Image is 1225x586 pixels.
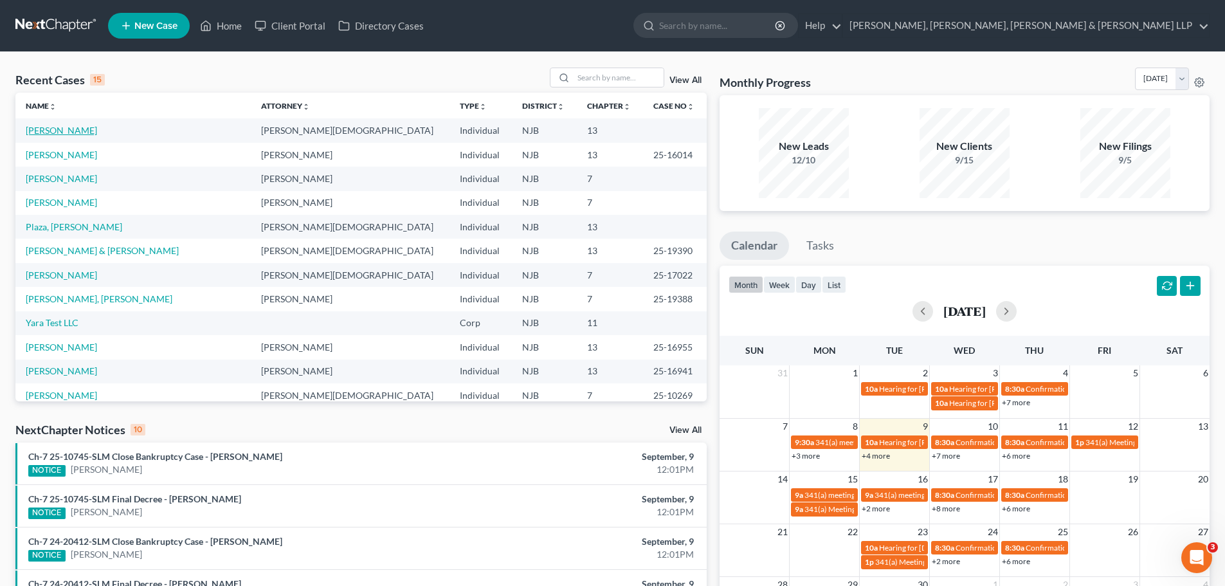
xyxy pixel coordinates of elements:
[846,524,859,540] span: 22
[302,103,310,111] i: unfold_more
[1062,365,1069,381] span: 4
[194,14,248,37] a: Home
[935,384,948,394] span: 10a
[643,335,707,359] td: 25-16955
[28,550,66,562] div: NOTICE
[865,490,873,500] span: 9a
[781,419,789,434] span: 7
[577,118,643,142] td: 13
[512,287,577,311] td: NJB
[1127,524,1139,540] span: 26
[862,451,890,461] a: +4 more
[1197,472,1210,487] span: 20
[1002,556,1030,566] a: +6 more
[449,143,512,167] td: Individual
[28,493,241,504] a: Ch-7 25-10745-SLM Final Decree - [PERSON_NAME]
[71,463,142,476] a: [PERSON_NAME]
[28,465,66,477] div: NOTICE
[643,360,707,383] td: 25-16941
[745,345,764,356] span: Sun
[512,335,577,359] td: NJB
[875,557,1000,567] span: 341(a) Meeting for [PERSON_NAME]
[251,287,449,311] td: [PERSON_NAME]
[1132,365,1139,381] span: 5
[26,317,78,328] a: Yara Test LLC
[251,118,449,142] td: [PERSON_NAME][DEMOGRAPHIC_DATA]
[935,543,954,553] span: 8:30a
[449,287,512,311] td: Individual
[986,419,999,434] span: 10
[720,232,789,260] a: Calendar
[251,167,449,190] td: [PERSON_NAME]
[449,215,512,239] td: Individual
[480,506,694,518] div: 12:01PM
[776,365,789,381] span: 31
[1002,398,1030,407] a: +7 more
[251,360,449,383] td: [PERSON_NAME]
[875,490,999,500] span: 341(a) meeting for [PERSON_NAME]
[26,149,97,160] a: [PERSON_NAME]
[1208,542,1218,553] span: 3
[480,535,694,548] div: September, 9
[449,360,512,383] td: Individual
[577,143,643,167] td: 13
[1197,419,1210,434] span: 13
[1026,437,1172,447] span: Confirmation hearing for [PERSON_NAME]
[480,450,694,463] div: September, 9
[795,490,803,500] span: 9a
[949,384,1049,394] span: Hearing for [PERSON_NAME]
[512,311,577,335] td: NJB
[480,548,694,561] div: 12:01PM
[1127,419,1139,434] span: 12
[643,239,707,262] td: 25-19390
[1080,154,1170,167] div: 9/5
[479,103,487,111] i: unfold_more
[332,14,430,37] a: Directory Cases
[916,524,929,540] span: 23
[813,345,836,356] span: Mon
[512,215,577,239] td: NJB
[1002,451,1030,461] a: +6 more
[1166,345,1183,356] span: Sat
[935,490,954,500] span: 8:30a
[577,287,643,311] td: 7
[720,75,811,90] h3: Monthly Progress
[512,143,577,167] td: NJB
[986,524,999,540] span: 24
[932,504,960,513] a: +8 more
[1025,345,1044,356] span: Thu
[920,154,1010,167] div: 9/15
[879,543,1088,553] span: Hearing for [DEMOGRAPHIC_DATA] et [PERSON_NAME] et al
[26,365,97,376] a: [PERSON_NAME]
[449,263,512,287] td: Individual
[251,143,449,167] td: [PERSON_NAME]
[795,437,814,447] span: 9:30a
[799,14,842,37] a: Help
[795,232,846,260] a: Tasks
[522,101,565,111] a: Districtunfold_more
[251,383,449,407] td: [PERSON_NAME][DEMOGRAPHIC_DATA]
[449,311,512,335] td: Corp
[26,221,122,232] a: Plaza, [PERSON_NAME]
[843,14,1209,37] a: [PERSON_NAME], [PERSON_NAME], [PERSON_NAME] & [PERSON_NAME] LLP
[577,311,643,335] td: 11
[920,139,1010,154] div: New Clients
[512,383,577,407] td: NJB
[804,490,929,500] span: 341(a) meeting for [PERSON_NAME]
[1005,437,1024,447] span: 8:30a
[26,173,97,184] a: [PERSON_NAME]
[1127,472,1139,487] span: 19
[669,426,702,435] a: View All
[574,68,664,87] input: Search by name...
[804,504,1031,514] span: 341(a) Meeting for [PERSON_NAME] Al Karalih & [PERSON_NAME]
[512,263,577,287] td: NJB
[851,365,859,381] span: 1
[449,383,512,407] td: Individual
[795,276,822,293] button: day
[865,384,878,394] span: 10a
[251,239,449,262] td: [PERSON_NAME][DEMOGRAPHIC_DATA]
[1080,139,1170,154] div: New Filings
[449,167,512,190] td: Individual
[687,103,694,111] i: unfold_more
[992,365,999,381] span: 3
